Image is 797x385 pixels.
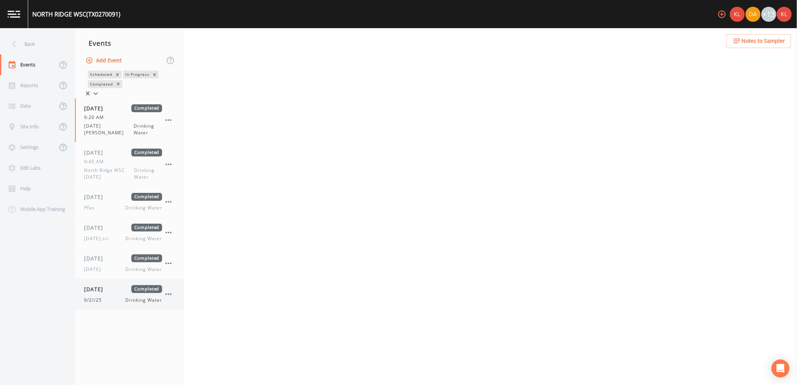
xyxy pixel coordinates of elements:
span: [DATE] [84,193,108,201]
div: Events [75,34,184,53]
span: [DATE] [84,104,108,112]
span: Drinking Water [126,235,162,242]
img: logo [8,11,20,18]
div: In Progress [123,71,151,78]
span: Drinking Water [134,167,162,180]
div: Remove Scheduled [113,71,122,78]
span: [DATE] [84,266,105,273]
a: [DATE]Completed9:45 AMNorth Ridge WSC [DATE]Drinking Water [75,143,184,187]
div: David Weber [745,7,761,22]
span: Completed [131,104,162,112]
a: [DATE]Completed[DATE]Drinking Water [75,248,184,279]
img: a84961a0472e9debc750dd08a004988d [746,7,761,22]
span: 9:45 AM [84,158,108,165]
div: Scheduled [88,71,113,78]
a: [DATE]Completed[DATE] sriDrinking Water [75,218,184,248]
span: Completed [131,193,162,201]
span: Completed [131,224,162,232]
span: 9/2//25 [84,297,106,304]
a: [DATE]CompletedPfasDrinking Water [75,187,184,218]
button: Notes to Sampler [726,34,791,48]
div: Open Intercom Messenger [771,359,789,377]
span: Completed [131,285,162,293]
a: [DATE]Completed9:20 AM[DATE] [PERSON_NAME]Drinking Water [75,98,184,143]
span: Drinking Water [126,297,162,304]
span: Drinking Water [126,205,162,211]
div: Completed [88,80,114,88]
div: +13 [761,7,776,22]
span: Completed [131,254,162,262]
span: Completed [131,149,162,156]
div: Remove Completed [114,80,122,88]
img: 9c4450d90d3b8045b2e5fa62e4f92659 [730,7,745,22]
button: Add Event [84,54,125,68]
img: 9c4450d90d3b8045b2e5fa62e4f92659 [777,7,792,22]
span: [DATE] [84,224,108,232]
span: 9:20 AM [84,114,108,121]
span: [DATE] [84,254,108,262]
span: [DATE] [84,149,108,156]
span: [DATE] [84,285,108,293]
span: Notes to Sampler [741,36,785,46]
div: Remove In Progress [150,71,159,78]
span: [DATE] sri [84,235,113,242]
span: [DATE] [PERSON_NAME] [84,123,134,136]
span: Drinking Water [134,123,162,136]
span: North Ridge WSC [DATE] [84,167,134,180]
a: [DATE]Completed9/2//25Drinking Water [75,279,184,310]
div: NORTH RIDGE WSC (TX0270091) [32,10,120,19]
span: Drinking Water [126,266,162,273]
span: Pfas [84,205,99,211]
div: Kler Teran [729,7,745,22]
